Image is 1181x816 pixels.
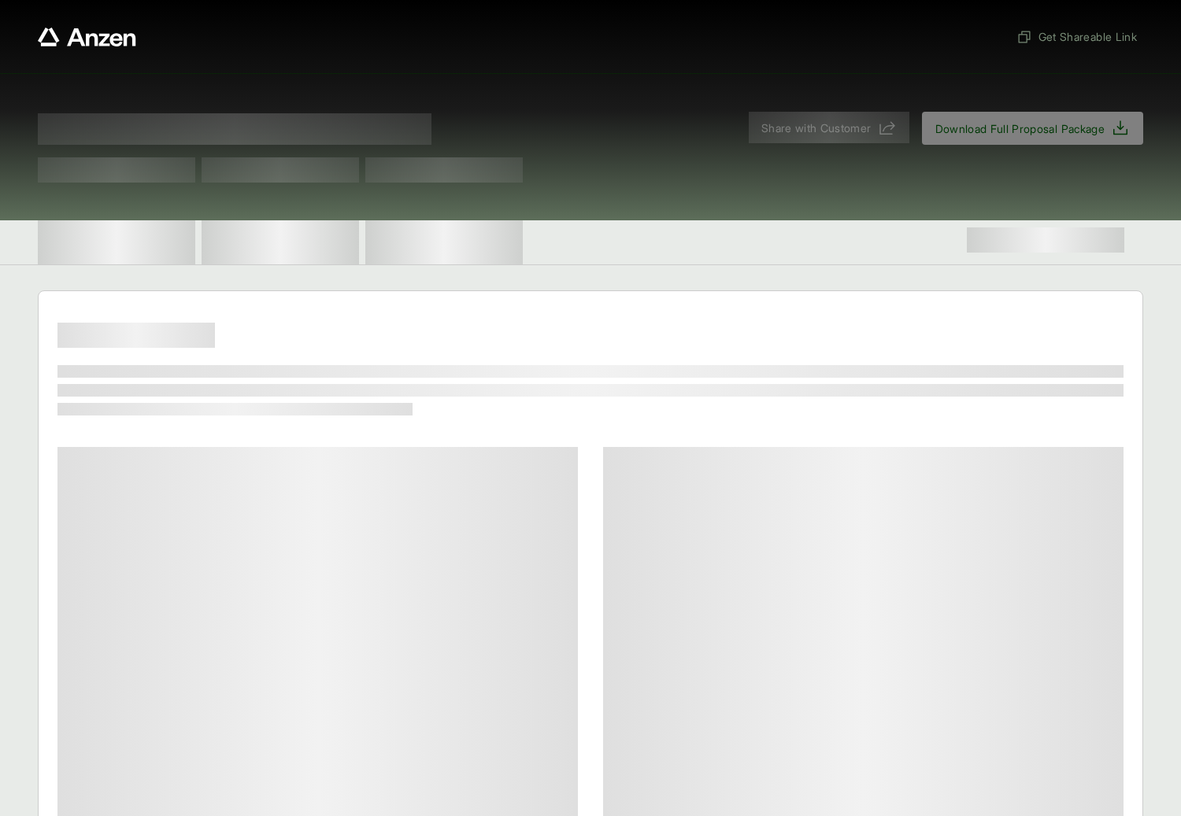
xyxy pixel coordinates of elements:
span: Get Shareable Link [1016,28,1137,45]
span: Test [365,157,523,183]
button: Get Shareable Link [1010,22,1143,51]
span: Share with Customer [761,120,872,136]
span: Proposal for [38,113,431,145]
span: Test [38,157,195,183]
span: Test [202,157,359,183]
a: Anzen website [38,28,136,46]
